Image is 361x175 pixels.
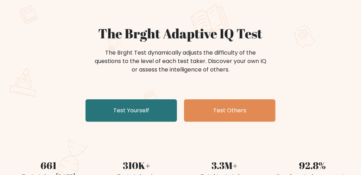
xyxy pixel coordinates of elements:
div: 3.3M+ [185,158,264,173]
h1: The Brght Adaptive IQ Test [9,26,352,42]
div: 92.8% [273,158,352,173]
div: The Brght Test dynamically adjusts the difficulty of the questions to the level of each test take... [93,49,268,74]
a: Test Yourself [85,99,177,122]
div: 661 [9,158,88,173]
a: Test Others [184,99,275,122]
div: 310K+ [97,158,176,173]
